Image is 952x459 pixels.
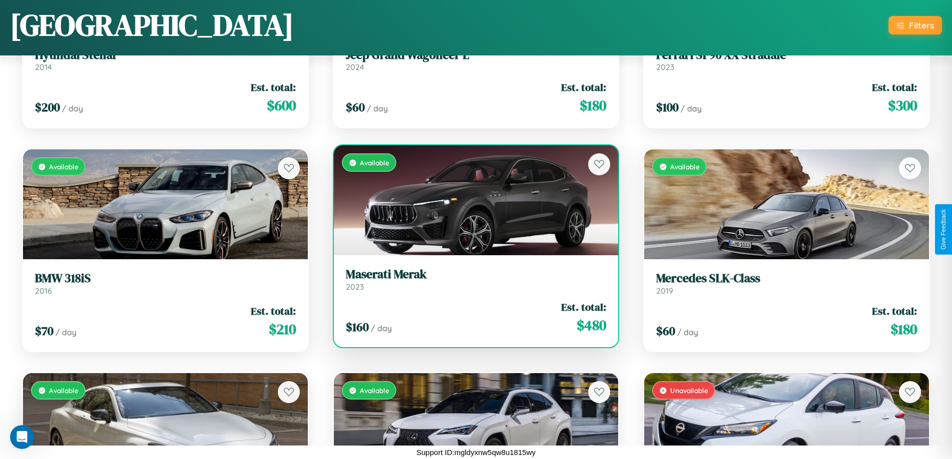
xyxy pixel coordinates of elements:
iframe: Intercom live chat [10,425,34,449]
a: Hyundai Stellar2014 [35,48,296,72]
span: Unavailable [670,386,708,395]
span: $ 210 [269,319,296,339]
span: Est. total: [561,80,606,94]
span: $ 160 [346,319,369,335]
span: Available [670,162,700,171]
span: $ 600 [267,95,296,115]
span: 2023 [656,62,674,72]
span: Available [360,158,389,167]
p: Support ID: mgldyxnw5qw8u1815wy [416,446,535,459]
span: 2014 [35,62,52,72]
span: / day [55,327,76,337]
span: $ 300 [888,95,917,115]
span: / day [371,323,392,333]
h1: [GEOGRAPHIC_DATA] [10,4,294,45]
span: $ 480 [577,315,606,335]
span: 2019 [656,286,673,296]
span: Est. total: [561,300,606,314]
a: Maserati Merak2023 [346,267,607,292]
div: Give Feedback [940,209,947,250]
span: $ 180 [891,319,917,339]
a: Jeep Grand Wagoneer L2024 [346,48,607,72]
div: Filters [909,20,934,30]
span: Est. total: [251,80,296,94]
span: Est. total: [251,304,296,318]
span: Est. total: [872,304,917,318]
span: $ 70 [35,323,53,339]
span: 2016 [35,286,52,296]
a: Ferrari SF90 XX Stradale2023 [656,48,917,72]
span: $ 200 [35,99,60,115]
a: BMW 318iS2016 [35,271,296,296]
span: / day [367,103,388,113]
span: / day [681,103,702,113]
span: Available [49,386,78,395]
h3: Maserati Merak [346,267,607,282]
span: $ 100 [656,99,679,115]
h3: Mercedes SLK-Class [656,271,917,286]
a: Mercedes SLK-Class2019 [656,271,917,296]
span: 2024 [346,62,364,72]
span: Available [49,162,78,171]
button: Filters [889,16,942,34]
span: $ 60 [346,99,365,115]
span: / day [62,103,83,113]
span: / day [677,327,698,337]
span: $ 180 [580,95,606,115]
span: Est. total: [872,80,917,94]
span: $ 60 [656,323,675,339]
h3: BMW 318iS [35,271,296,286]
span: Available [360,386,389,395]
span: 2023 [346,282,364,292]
